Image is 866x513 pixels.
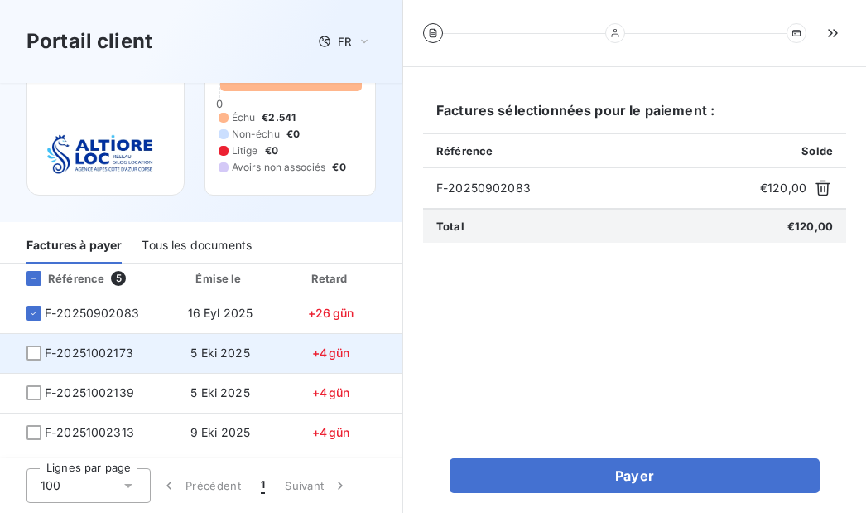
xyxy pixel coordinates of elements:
span: €2.541 [262,110,296,125]
span: 16 Eyl 2025 [188,306,253,320]
span: €0 [332,160,345,175]
button: Précédent [151,468,251,503]
div: Retard [281,270,381,287]
span: +26 gün [308,306,354,320]
span: 1 [261,477,265,494]
span: 5 Eki 2025 [190,385,250,399]
div: Factures à payer [26,229,122,264]
span: F-20251002139 [45,385,134,401]
span: €120,00 [760,180,806,196]
span: €120,00 [787,220,833,233]
span: 5 [111,271,126,286]
span: F-20250902083 [436,180,753,196]
span: F-20251002173 [45,345,133,361]
button: Payer [450,458,820,493]
span: +4 gün [312,425,350,439]
span: F-20251002313 [45,424,134,441]
span: +4 gün [312,385,350,399]
span: Litige [232,143,258,158]
button: 1 [251,468,275,503]
div: Référence [13,271,104,286]
span: Solde [801,144,833,157]
span: 9 Eki 2025 [190,425,251,439]
span: €0 [286,127,300,142]
span: Total [436,220,464,233]
img: Company logo [47,134,153,175]
span: 0 [216,97,223,110]
span: Référence [436,144,493,157]
span: 5 Eki 2025 [190,346,250,360]
span: FR [338,35,351,48]
button: Suivant [275,468,358,503]
div: Tous les documents [142,229,252,264]
span: +4 gün [312,346,350,360]
span: Échu [232,110,256,125]
h6: Factures sélectionnées pour le paiement : [423,100,846,133]
h3: Portail client [26,27,152,56]
span: Non-échu [232,127,280,142]
span: Avoirs non associés [232,160,326,175]
div: Statut [387,270,484,287]
div: Émise le [166,270,274,287]
span: F-20250902083 [45,305,139,322]
span: 100 [41,477,60,494]
span: €0 [265,143,278,158]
